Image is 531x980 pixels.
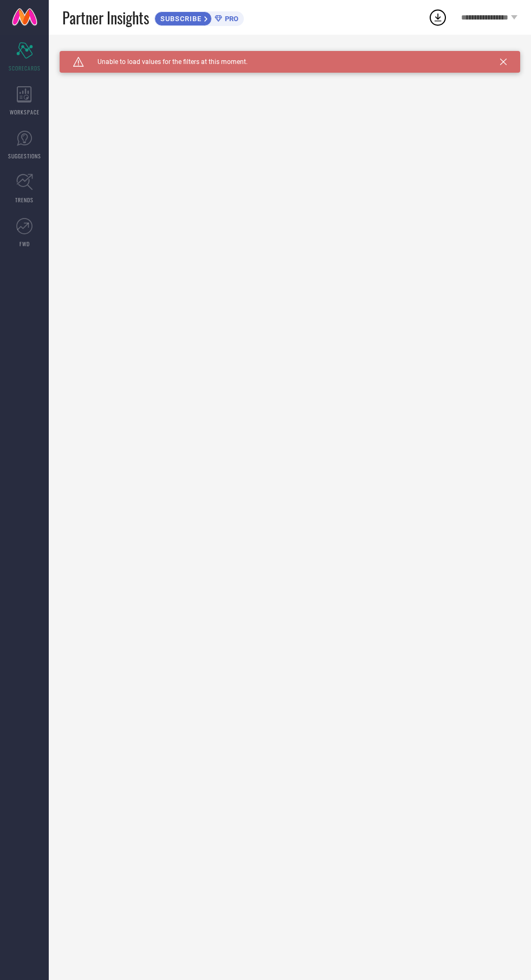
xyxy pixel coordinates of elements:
span: Unable to load values for the filters at this moment. [84,58,248,66]
span: SCORECARDS [9,64,41,72]
span: SUBSCRIBE [155,15,204,23]
div: Unable to load filters at this moment. Please try later. [60,51,520,60]
span: Partner Insights [62,7,149,29]
span: WORKSPACE [10,108,40,116]
div: Open download list [428,8,448,27]
span: FWD [20,240,30,248]
span: TRENDS [15,196,34,204]
span: PRO [222,15,238,23]
a: SUBSCRIBEPRO [154,9,244,26]
span: SUGGESTIONS [8,152,41,160]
